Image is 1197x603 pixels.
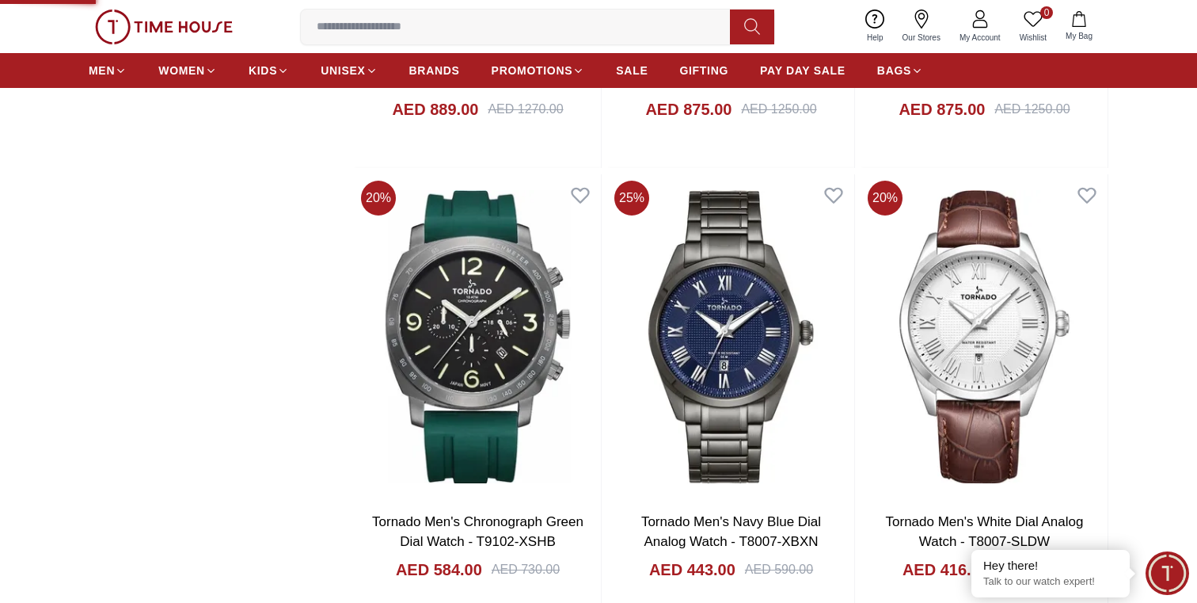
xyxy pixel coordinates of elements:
[760,63,845,78] span: PAY DAY SALE
[679,63,728,78] span: GIFTING
[616,56,648,85] a: SALE
[373,54,583,90] a: Tornado Men's Automatic Grey Dial Watch - T24301-SBSXG
[492,63,573,78] span: PROMOTIONS
[158,63,205,78] span: WOMEN
[409,63,460,78] span: BRANDS
[608,174,854,498] img: Tornado Men's Navy Blue Dial Analog Watch - T8007-XBXN
[249,63,277,78] span: KIDS
[645,98,731,120] h4: AED 875.00
[249,56,289,85] a: KIDS
[899,98,985,120] h4: AED 875.00
[95,10,233,44] img: ...
[321,56,377,85] a: UNISEX
[1010,6,1056,47] a: 0Wishlist
[745,560,813,579] div: AED 590.00
[857,6,893,47] a: Help
[392,98,478,120] h4: AED 889.00
[492,56,585,85] a: PROMOTIONS
[396,559,482,581] h4: AED 584.00
[994,100,1070,119] div: AED 1250.00
[902,559,989,581] h4: AED 416.00
[877,56,923,85] a: BAGS
[649,559,735,581] h4: AED 443.00
[877,54,1092,90] a: Tornado Men's Automatic Black Dial Dial Watch - T24301-SBSB
[896,32,947,44] span: Our Stores
[89,56,127,85] a: MEN
[741,100,816,119] div: AED 1250.00
[158,56,217,85] a: WOMEN
[1059,30,1099,42] span: My Bag
[89,63,115,78] span: MEN
[492,560,560,579] div: AED 730.00
[614,181,649,216] span: 25 %
[760,56,845,85] a: PAY DAY SALE
[1056,8,1102,45] button: My Bag
[886,514,1084,550] a: Tornado Men's White Dial Analog Watch - T8007-SLDW
[1013,32,1053,44] span: Wishlist
[893,6,950,47] a: Our Stores
[355,174,601,498] img: Tornado Men's Chronograph Green Dial Watch - T9102-XSHB
[679,56,728,85] a: GIFTING
[983,558,1118,574] div: Hey there!
[616,63,648,78] span: SALE
[1146,551,1189,595] div: Chat Widget
[861,174,1108,498] img: Tornado Men's White Dial Analog Watch - T8007-SLDW
[488,100,563,119] div: AED 1270.00
[361,181,396,216] span: 20 %
[861,32,890,44] span: Help
[953,32,1007,44] span: My Account
[1040,6,1053,19] span: 0
[321,63,365,78] span: UNISEX
[877,63,911,78] span: BAGS
[868,181,902,216] span: 20 %
[983,575,1118,589] p: Talk to our watch expert!
[409,56,460,85] a: BRANDS
[641,514,821,550] a: Tornado Men's Navy Blue Dial Analog Watch - T8007-XBXN
[372,514,583,550] a: Tornado Men's Chronograph Green Dial Watch - T9102-XSHB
